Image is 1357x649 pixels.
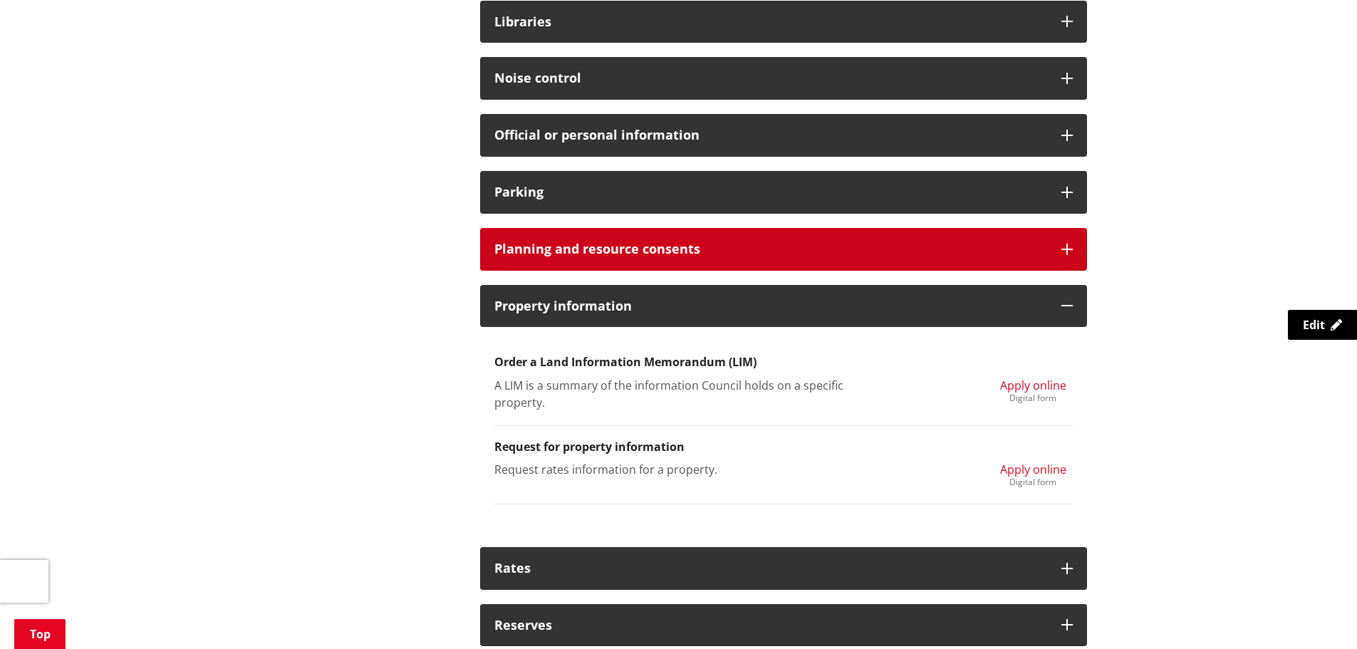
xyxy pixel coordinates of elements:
div: Digital form [1000,478,1066,487]
h3: Rates [494,561,1047,576]
span: Apply online [1000,462,1066,477]
h3: Parking [494,185,1047,199]
h3: Order a Land Information Memorandum (LIM) [494,355,1073,369]
p: A LIM is a summary of the information Council holds on a specific property. [494,377,873,411]
h3: Reserves [494,618,1047,633]
iframe: Messenger Launcher [1291,589,1343,640]
p: Request rates information for a property. [494,461,873,478]
a: Edit [1288,310,1357,340]
h3: Libraries [494,15,1047,29]
div: Digital form [1000,394,1066,403]
h3: Property information [494,299,1047,313]
span: Apply online [1000,378,1066,393]
a: Top [14,619,66,649]
a: Apply online Digital form [1000,377,1066,403]
h3: Official or personal information [494,128,1047,142]
span: Edit [1303,317,1325,333]
h3: Request for property information [494,440,1073,454]
h3: Planning and resource consents [494,242,1047,256]
h3: Noise control [494,71,1047,85]
a: Apply online Digital form [1000,461,1066,487]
